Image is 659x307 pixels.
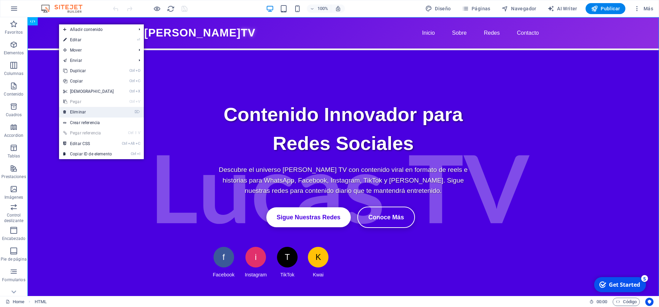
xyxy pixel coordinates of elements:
a: CtrlX[DEMOGRAPHIC_DATA] [59,86,118,97]
p: Tablas [8,153,20,159]
a: CtrlDDuplicar [59,66,118,76]
div: Get Started 5 items remaining, 0% complete [4,3,56,18]
a: CtrlVPegar [59,97,118,107]
i: Ctrl [122,141,127,146]
a: CtrlCCopiar [59,76,118,86]
i: Ctrl [129,89,135,94]
span: Navegador [501,5,536,12]
p: Columnas [4,71,24,76]
i: Alt [128,141,135,146]
p: Encabezado [2,236,25,241]
button: Publicar [586,3,626,14]
i: V [138,131,140,135]
button: Páginas [459,3,493,14]
span: AI Writer [547,5,577,12]
span: Añadir contenido [59,24,134,35]
i: Ctrl [131,152,136,156]
p: Pie de página [1,256,26,262]
p: Favoritos [5,30,23,35]
span: 00 00 [597,298,607,306]
h6: 100% [317,4,328,13]
a: CtrlICopiar ID de elemento [59,149,118,159]
button: Haz clic para salir del modo de previsualización y seguir editando [153,4,161,13]
i: Al redimensionar, ajustar el nivel de zoom automáticamente para ajustarse al dispositivo elegido. [335,6,341,12]
i: Ctrl [129,79,135,83]
a: CtrlAltCEditar CSS [59,139,118,149]
i: Ctrl [129,68,135,73]
button: reload [166,4,175,13]
i: C [136,141,140,146]
i: V [136,99,140,104]
p: Prestaciones [1,174,26,179]
button: Usercentrics [645,298,654,306]
p: Cuadros [6,112,22,118]
span: Páginas [462,5,490,12]
a: Enviar [59,55,134,66]
p: Formularios [2,277,25,283]
span: Publicar [591,5,620,12]
a: ⏎Editar [59,35,118,45]
span: : [601,299,602,304]
p: Imágenes [4,195,23,200]
i: D [136,68,140,73]
i: ⏎ [137,37,140,42]
a: Haz clic para cancelar la selección y doble clic para abrir páginas [5,298,24,306]
a: ⌦Eliminar [59,107,118,117]
div: 5 [51,1,58,8]
span: Haz clic para seleccionar y doble clic para editar [35,298,47,306]
i: Ctrl [129,99,135,104]
div: Get Started [19,7,50,14]
a: Ctrl⇧VPegar referencia [59,128,118,138]
i: ⇧ [134,131,137,135]
i: C [136,79,140,83]
p: Contenido [4,91,23,97]
a: Crear referencia [59,118,144,128]
p: Elementos [4,50,24,56]
button: Diseño [423,3,454,14]
button: Navegador [499,3,539,14]
h6: Tiempo de la sesión [589,298,608,306]
div: Diseño (Ctrl+Alt+Y) [423,3,454,14]
span: Diseño [425,5,451,12]
span: Más [634,5,653,12]
button: Código [613,298,640,306]
i: I [137,152,140,156]
button: 100% [307,4,331,13]
i: ⌦ [135,110,140,114]
button: Más [631,3,656,14]
span: Mover [59,45,134,55]
p: Accordion [4,133,23,138]
i: Volver a cargar página [167,5,175,13]
nav: breadcrumb [35,298,47,306]
button: AI Writer [545,3,580,14]
i: X [136,89,140,94]
img: Editor Logo [39,4,91,13]
span: Código [616,298,637,306]
i: Ctrl [128,131,134,135]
